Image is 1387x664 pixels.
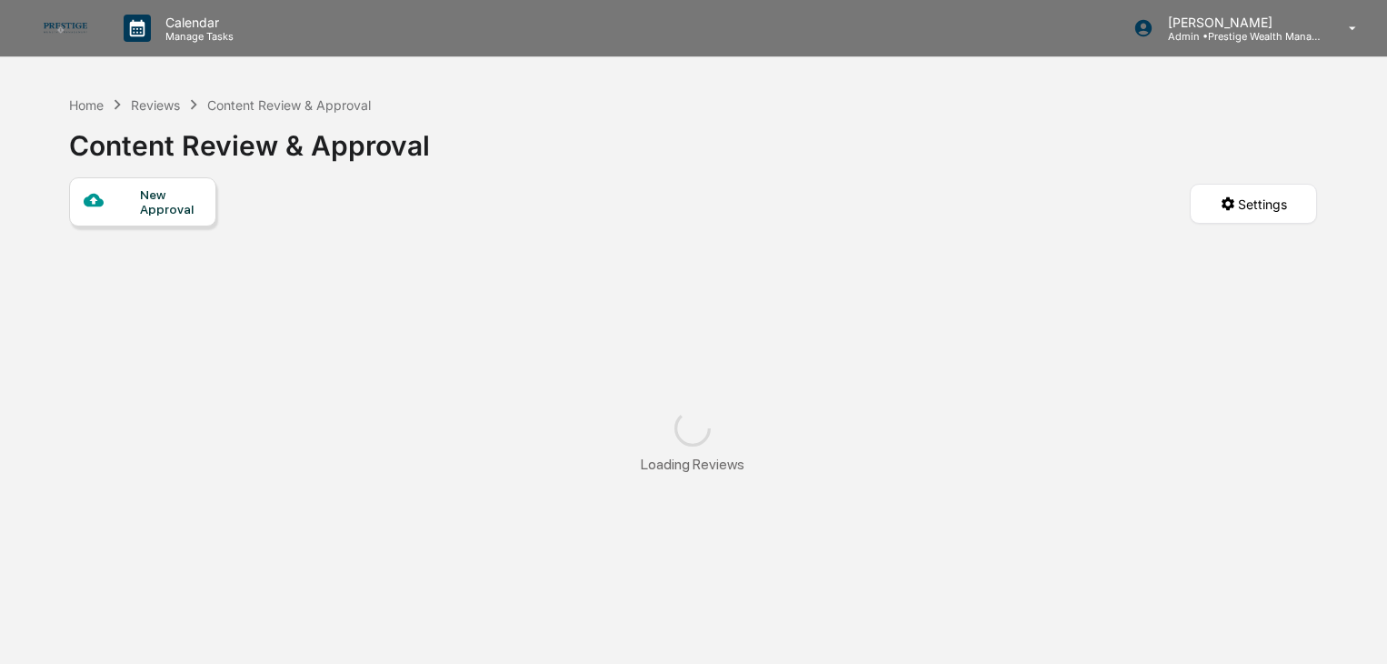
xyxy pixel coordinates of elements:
[207,97,371,113] div: Content Review & Approval
[69,97,104,113] div: Home
[131,97,180,113] div: Reviews
[140,187,201,216] div: New Approval
[69,115,430,162] div: Content Review & Approval
[1153,30,1322,43] p: Admin • Prestige Wealth Management
[1190,184,1317,224] button: Settings
[151,30,243,43] p: Manage Tasks
[44,23,87,34] img: logo
[151,15,243,30] p: Calendar
[641,456,744,473] div: Loading Reviews
[1153,15,1322,30] p: [PERSON_NAME]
